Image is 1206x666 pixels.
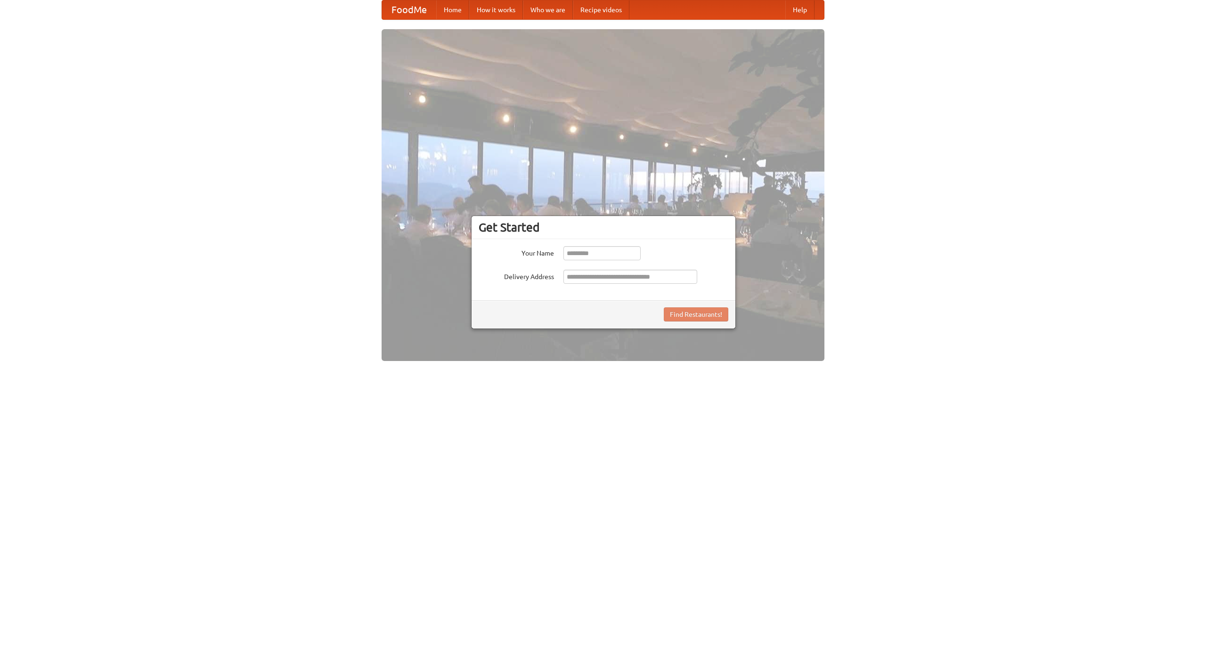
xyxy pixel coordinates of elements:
h3: Get Started [479,220,728,234]
a: Home [436,0,469,19]
a: Help [785,0,815,19]
a: Recipe videos [573,0,629,19]
a: How it works [469,0,523,19]
a: FoodMe [382,0,436,19]
a: Who we are [523,0,573,19]
label: Your Name [479,246,554,258]
button: Find Restaurants! [664,307,728,321]
label: Delivery Address [479,270,554,281]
